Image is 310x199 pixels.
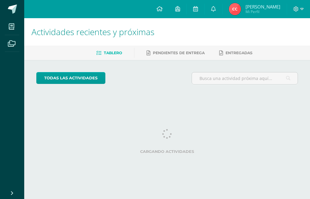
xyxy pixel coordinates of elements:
[219,48,252,58] a: Entregadas
[192,72,298,84] input: Busca una actividad próxima aquí...
[246,4,280,10] span: [PERSON_NAME]
[104,51,122,55] span: Tablero
[226,51,252,55] span: Entregadas
[153,51,205,55] span: Pendientes de entrega
[246,9,280,14] span: Mi Perfil
[96,48,122,58] a: Tablero
[31,26,154,38] span: Actividades recientes y próximas
[36,149,298,154] label: Cargando actividades
[229,3,241,15] img: 18c44d3c2d7b6c7c1761503f58615b16.png
[147,48,205,58] a: Pendientes de entrega
[36,72,105,84] a: todas las Actividades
